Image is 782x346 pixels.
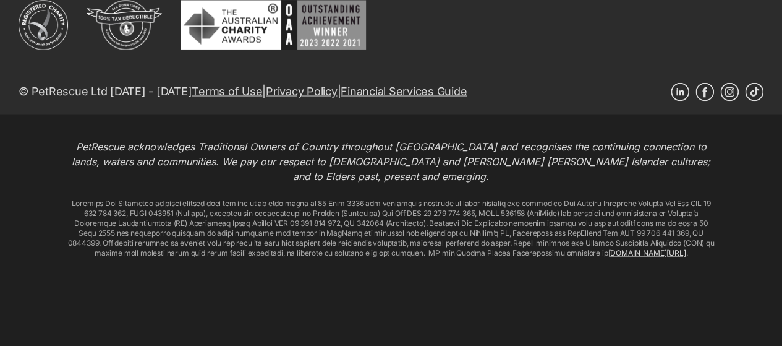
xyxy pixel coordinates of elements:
[341,84,467,97] a: Financial Services Guide
[19,82,467,99] p: © PetRescue Ltd [DATE] - [DATE] | |
[745,82,763,101] a: TikTok
[720,82,739,101] a: Instagram
[695,82,714,101] a: Facebook
[266,84,337,97] a: Privacy Policy
[608,248,686,257] a: [DOMAIN_NAME][URL]
[67,198,716,257] p: Loremips Dol Sitametco adipisci elitsed doei tem inc utlab etdo magna al 85 Enim 3336 adm veniamq...
[671,82,689,101] a: Linkedin
[67,139,716,183] p: PetRescue acknowledges Traditional Owners of Country throughout [GEOGRAPHIC_DATA] and recognises ...
[192,84,262,97] a: Terms of Use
